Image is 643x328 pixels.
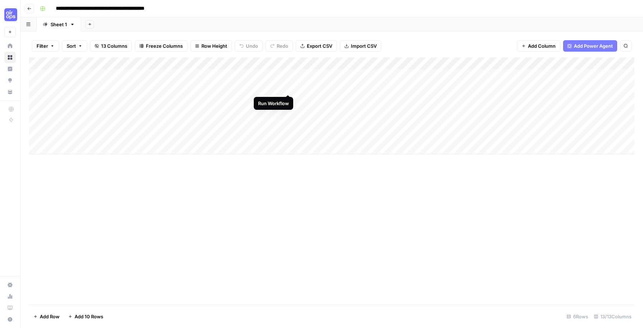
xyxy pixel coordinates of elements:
[4,291,16,302] a: Usage
[564,311,591,322] div: 6 Rows
[563,40,617,52] button: Add Power Agent
[258,100,289,107] div: Run Workflow
[4,86,16,98] a: Your Data
[62,40,87,52] button: Sort
[296,40,337,52] button: Export CSV
[574,42,613,50] span: Add Power Agent
[75,313,103,320] span: Add 10 Rows
[37,17,81,32] a: Sheet 1
[190,40,232,52] button: Row Height
[32,40,59,52] button: Filter
[4,52,16,63] a: Browse
[4,8,17,21] img: September Cohort Logo
[266,40,293,52] button: Redo
[4,40,16,52] a: Home
[64,311,108,322] button: Add 10 Rows
[135,40,187,52] button: Freeze Columns
[146,42,183,50] span: Freeze Columns
[101,42,127,50] span: 13 Columns
[40,313,59,320] span: Add Row
[591,311,634,322] div: 13/13 Columns
[528,42,556,50] span: Add Column
[307,42,332,50] span: Export CSV
[277,42,288,50] span: Redo
[67,42,76,50] span: Sort
[4,302,16,314] a: Learning Hub
[201,42,227,50] span: Row Height
[351,42,377,50] span: Import CSV
[4,6,16,24] button: Workspace: September Cohort
[90,40,132,52] button: 13 Columns
[517,40,560,52] button: Add Column
[246,42,258,50] span: Undo
[340,40,381,52] button: Import CSV
[37,42,48,50] span: Filter
[4,75,16,86] a: Opportunities
[4,63,16,75] a: Insights
[29,311,64,322] button: Add Row
[4,279,16,291] a: Settings
[235,40,263,52] button: Undo
[51,21,67,28] div: Sheet 1
[4,314,16,325] button: Help + Support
